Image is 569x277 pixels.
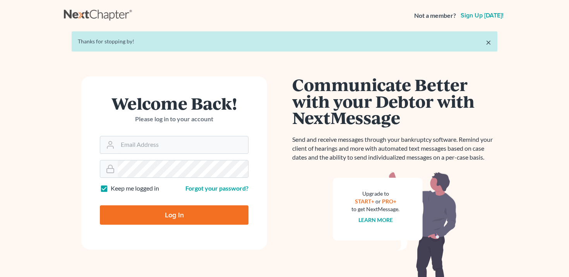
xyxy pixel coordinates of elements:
a: Learn more [358,217,393,223]
strong: Not a member? [414,11,456,20]
a: × [486,38,491,47]
a: Forgot your password? [185,184,249,192]
div: to get NextMessage. [351,205,399,213]
label: Keep me logged in [111,184,159,193]
div: Upgrade to [351,190,399,198]
p: Send and receive messages through your bankruptcy software. Remind your client of hearings and mo... [292,135,497,162]
div: Thanks for stopping by! [78,38,491,45]
a: START+ [355,198,374,205]
span: or [375,198,381,205]
a: Sign up [DATE]! [459,12,505,19]
input: Email Address [118,136,248,153]
input: Log In [100,205,249,225]
h1: Welcome Back! [100,95,249,112]
h1: Communicate Better with your Debtor with NextMessage [292,76,497,126]
p: Please log in to your account [100,115,249,124]
a: PRO+ [382,198,396,205]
